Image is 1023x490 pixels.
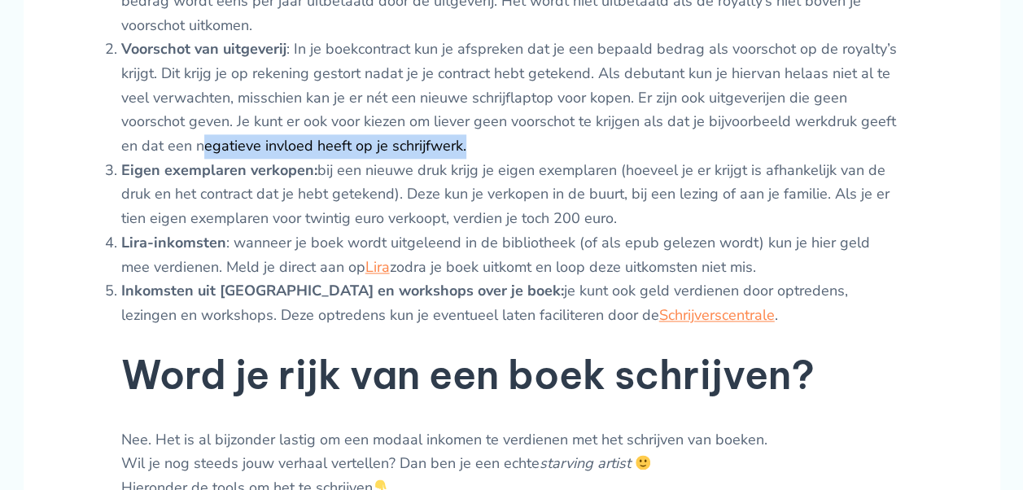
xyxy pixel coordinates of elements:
strong: Inkomsten uit [GEOGRAPHIC_DATA] en workshops over je boek: [121,281,564,300]
strong: Lira-inkomsten [121,233,226,252]
h2: Word je rijk van een boek schrijven? [121,350,903,400]
strong: Eigen exemplaren verkopen: [121,160,317,180]
a: Lira [365,257,390,277]
li: : wanneer je boek wordt uitgeleend in de bibliotheek (of als epub gelezen wordt) kun je hier geld... [121,231,903,279]
a: Schrijverscentrale [659,305,775,325]
li: : In je boekcontract kun je afspreken dat je een bepaald bedrag als voorschot op de royalty’s kri... [121,37,903,159]
li: je kunt ook geld verdienen door optredens, lezingen en workshops. Deze optredens kun je eventueel... [121,279,903,327]
li: bij een nieuwe druk krijg je eigen exemplaren (hoeveel je er krijgt is afhankelijk van de druk en... [121,159,903,231]
img: 🙂 [636,455,650,470]
em: starving artist [540,453,631,473]
strong: Voorschot van uitgeverij [121,39,286,59]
